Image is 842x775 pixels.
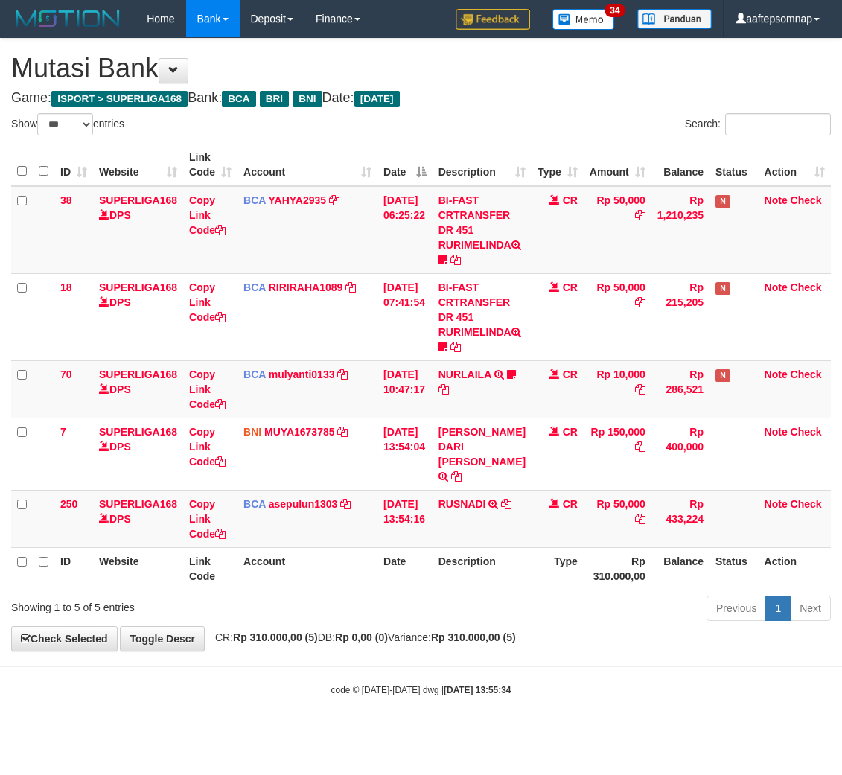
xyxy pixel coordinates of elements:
[99,498,177,510] a: SUPERLIGA168
[584,418,651,490] td: Rp 150,000
[651,547,709,590] th: Balance
[120,626,205,651] a: Toggle Descr
[99,281,177,293] a: SUPERLIGA168
[60,369,72,380] span: 70
[765,596,791,621] a: 1
[715,195,730,208] span: Has Note
[715,369,730,382] span: Has Note
[584,144,651,186] th: Amount: activate to sort column ascending
[11,626,118,651] a: Check Selected
[11,7,124,30] img: MOTION_logo.png
[11,594,339,615] div: Showing 1 to 5 of 5 entries
[532,547,584,590] th: Type
[93,186,183,274] td: DPS
[377,418,433,490] td: [DATE] 13:54:04
[243,281,266,293] span: BCA
[791,281,822,293] a: Check
[791,498,822,510] a: Check
[759,144,831,186] th: Action: activate to sort column ascending
[237,547,377,590] th: Account
[99,426,177,438] a: SUPERLIGA168
[93,360,183,418] td: DPS
[456,9,530,30] img: Feedback.jpg
[93,144,183,186] th: Website: activate to sort column ascending
[93,490,183,547] td: DPS
[563,426,578,438] span: CR
[11,54,831,83] h1: Mutasi Bank
[584,360,651,418] td: Rp 10,000
[377,360,433,418] td: [DATE] 10:47:17
[563,498,578,510] span: CR
[651,144,709,186] th: Balance
[433,273,532,360] td: BI-FAST CRTRANSFER DR 451 RURIMELINDA
[293,91,322,107] span: BNI
[60,281,72,293] span: 18
[450,341,461,353] a: Copy BI-FAST CRTRANSFER DR 451 RURIMELINDA to clipboard
[635,209,645,221] a: Copy Rp 50,000 to clipboard
[269,498,338,510] a: asepulun1303
[791,426,822,438] a: Check
[584,273,651,360] td: Rp 50,000
[431,631,516,643] strong: Rp 310.000,00 (5)
[54,547,93,590] th: ID
[651,490,709,547] td: Rp 433,224
[37,113,93,135] select: Showentries
[438,498,486,510] a: RUSNADI
[552,9,615,30] img: Button%20Memo.svg
[243,426,261,438] span: BNI
[54,144,93,186] th: ID: activate to sort column ascending
[377,547,433,590] th: Date
[345,281,356,293] a: Copy RIRIRAHA1089 to clipboard
[335,631,388,643] strong: Rp 0,00 (0)
[243,498,266,510] span: BCA
[651,360,709,418] td: Rp 286,521
[377,144,433,186] th: Date: activate to sort column descending
[93,273,183,360] td: DPS
[264,426,334,438] a: MUYA1673785
[765,194,788,206] a: Note
[260,91,289,107] span: BRI
[765,498,788,510] a: Note
[635,296,645,308] a: Copy Rp 50,000 to clipboard
[433,144,532,186] th: Description: activate to sort column ascending
[189,498,226,540] a: Copy Link Code
[377,490,433,547] td: [DATE] 13:54:16
[11,91,831,106] h4: Game: Bank: Date:
[243,369,266,380] span: BCA
[331,685,511,695] small: code © [DATE]-[DATE] dwg |
[438,369,491,380] a: NURLAILA
[208,631,516,643] span: CR: DB: Variance:
[451,471,462,482] a: Copy PENI SUSANTI DARI WAHYUDI NASUTION to clipboard
[354,91,400,107] span: [DATE]
[51,91,188,107] span: ISPORT > SUPERLIGA168
[189,426,226,468] a: Copy Link Code
[189,281,226,323] a: Copy Link Code
[233,631,318,643] strong: Rp 310.000,00 (5)
[183,547,237,590] th: Link Code
[563,281,578,293] span: CR
[584,547,651,590] th: Rp 310.000,00
[93,418,183,490] td: DPS
[759,547,831,590] th: Action
[709,547,759,590] th: Status
[337,369,348,380] a: Copy mulyanti0133 to clipboard
[269,194,327,206] a: YAHYA2935
[438,383,449,395] a: Copy NURLAILA to clipboard
[243,194,266,206] span: BCA
[60,498,77,510] span: 250
[269,369,335,380] a: mulyanti0133
[60,426,66,438] span: 7
[765,369,788,380] a: Note
[685,113,831,135] label: Search:
[605,4,625,17] span: 34
[651,273,709,360] td: Rp 215,205
[340,498,351,510] a: Copy asepulun1303 to clipboard
[60,194,72,206] span: 38
[433,547,532,590] th: Description
[765,426,788,438] a: Note
[438,426,526,468] a: [PERSON_NAME] DARI [PERSON_NAME]
[709,144,759,186] th: Status
[433,186,532,274] td: BI-FAST CRTRANSFER DR 451 RURIMELINDA
[237,144,377,186] th: Account: activate to sort column ascending
[501,498,511,510] a: Copy RUSNADI to clipboard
